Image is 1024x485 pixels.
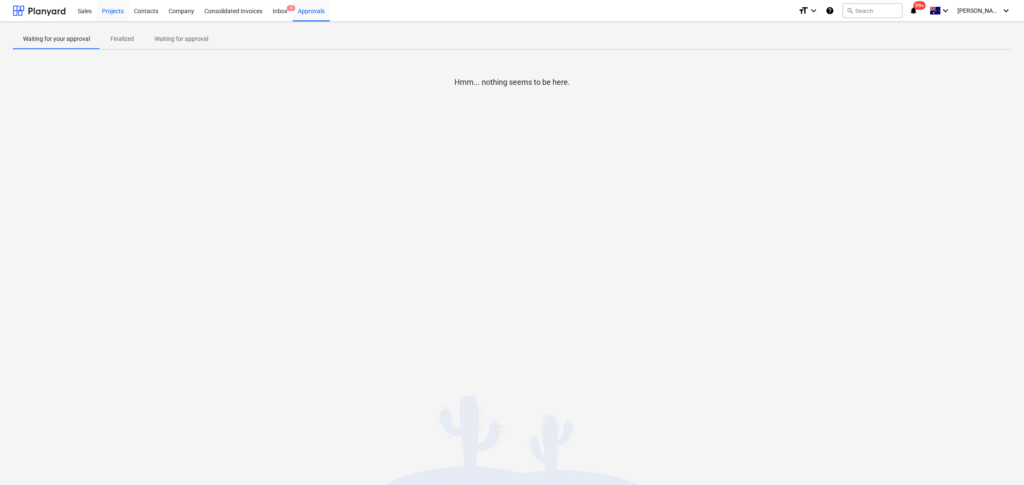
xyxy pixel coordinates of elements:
i: notifications [909,6,918,16]
iframe: Chat Widget [981,444,1024,485]
i: keyboard_arrow_down [940,6,951,16]
button: Search [843,3,902,18]
p: Finalized [111,35,134,43]
span: 99+ [913,1,926,10]
p: Hmm... nothing seems to be here. [454,77,570,87]
i: keyboard_arrow_down [809,6,819,16]
i: keyboard_arrow_down [1001,6,1011,16]
span: search [847,7,853,14]
p: Waiting for approval [154,35,208,43]
span: 4 [287,5,295,11]
span: [PERSON_NAME] [957,7,1000,14]
i: format_size [798,6,809,16]
p: Waiting for your approval [23,35,90,43]
i: Knowledge base [826,6,834,16]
